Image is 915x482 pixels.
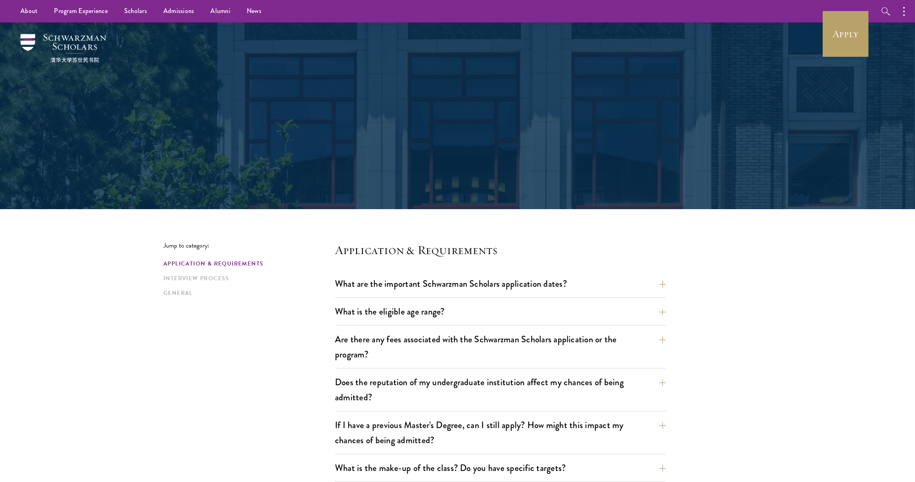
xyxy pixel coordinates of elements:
[20,34,106,62] img: Schwarzman Scholars
[335,459,666,477] button: What is the make-up of the class? Do you have specific targets?
[335,416,666,449] button: If I have a previous Master's Degree, can I still apply? How might this impact my chances of bein...
[335,242,666,258] h4: Application & Requirements
[163,289,330,297] a: General
[163,274,330,283] a: Interview Process
[163,259,330,268] a: Application & Requirements
[823,11,868,57] a: Apply
[335,373,666,406] button: Does the reputation of my undergraduate institution affect my chances of being admitted?
[335,330,666,364] button: Are there any fees associated with the Schwarzman Scholars application or the program?
[163,242,335,249] p: Jump to category:
[335,274,666,293] button: What are the important Schwarzman Scholars application dates?
[335,302,666,321] button: What is the eligible age range?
